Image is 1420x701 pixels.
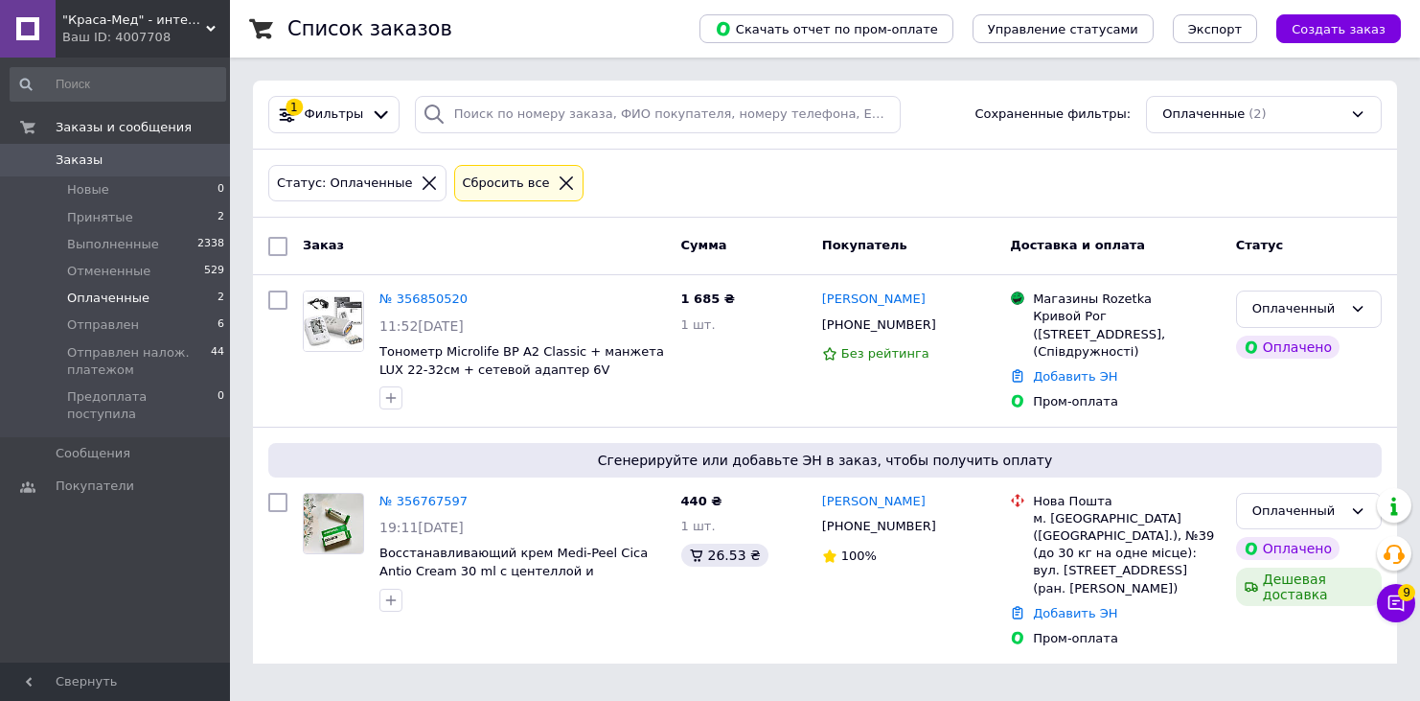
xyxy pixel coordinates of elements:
div: Дешевая доставка [1236,568,1382,606]
a: № 356767597 [379,494,468,508]
span: 100% [841,549,877,563]
div: м. [GEOGRAPHIC_DATA] ([GEOGRAPHIC_DATA].), №39 (до 30 кг на одне місце): вул. [STREET_ADDRESS] (р... [1033,510,1221,597]
img: Фото товару [304,292,363,351]
button: Управление статусами [973,14,1154,43]
span: 6 [218,316,224,334]
div: Оплаченный [1252,502,1342,522]
div: [PHONE_NUMBER] [818,514,940,539]
span: "Краса-Мед" - интернет-магазин товаров для ухода за красотой и здоровьем. [62,12,206,29]
span: 0 [218,181,224,199]
span: Заказы и сообщения [56,119,192,136]
span: 2 [218,290,224,307]
span: Создать заказ [1292,22,1386,36]
a: Фото товару [303,493,364,554]
span: Выполненные [67,236,159,253]
span: Оплаченные [67,290,149,307]
span: Сумма [681,238,727,252]
input: Поиск по номеру заказа, ФИО покупателя, номеру телефона, Email, номеру накладной [415,96,902,133]
button: Чат с покупателем9 [1377,584,1415,622]
span: 1 шт. [681,317,716,332]
span: Покупатель [822,238,907,252]
div: Пром-оплата [1033,630,1221,647]
a: [PERSON_NAME] [822,493,926,511]
span: Отправлен налож. платежом [67,344,211,379]
a: Тонометр Microlife BP A2 Classic + манжета LUX 22-32см + сетевой адаптер 6V автоматический гарант... [379,344,664,394]
div: Ваш ID: 4007708 [62,29,230,46]
div: Кривой Рог ([STREET_ADDRESS], (Співдружності) [1033,308,1221,361]
span: 440 ₴ [681,494,722,508]
a: Добавить ЭН [1033,369,1117,384]
span: 2 [218,209,224,226]
a: Восстанавливающий крем Medi-Peel Cica Antio Cream 30 ml с центеллой и пептидами [379,546,648,596]
span: 0 [218,388,224,423]
a: Создать заказ [1257,21,1401,35]
a: Добавить ЭН [1033,606,1117,620]
span: 9 [1398,581,1415,598]
span: 11:52[DATE] [379,318,464,334]
div: [PHONE_NUMBER] [818,313,940,338]
a: № 356850520 [379,292,468,306]
span: Предоплата поступила [67,388,218,423]
span: Покупатели [56,478,134,495]
span: Отправлен [67,316,139,334]
button: Создать заказ [1276,14,1401,43]
span: 529 [204,263,224,280]
span: Оплаченные [1162,105,1245,124]
span: Скачать отчет по пром-оплате [715,20,938,37]
span: Сообщения [56,445,130,462]
div: Оплаченный [1252,299,1342,319]
span: Заказ [303,238,344,252]
a: Фото товару [303,291,364,352]
h1: Список заказов [287,17,452,40]
div: Оплачено [1236,336,1340,359]
span: Доставка и оплата [1010,238,1145,252]
div: Нова Пошта [1033,493,1221,510]
a: [PERSON_NAME] [822,291,926,309]
span: 1 шт. [681,519,716,533]
span: Статус [1236,238,1284,252]
span: 2338 [197,236,224,253]
div: Оплачено [1236,537,1340,560]
span: Управление статусами [988,22,1138,36]
span: 19:11[DATE] [379,520,464,535]
button: Скачать отчет по пром-оплате [699,14,953,43]
span: 1 685 ₴ [681,292,735,306]
span: Сгенерируйте или добавьте ЭН в заказ, чтобы получить оплату [276,451,1374,470]
span: Без рейтинга [841,346,929,361]
span: Принятые [67,209,133,226]
div: 1 [286,99,303,116]
div: Статус: Оплаченные [273,174,417,194]
img: Фото товару [304,494,363,553]
span: Сохраненные фильтры: [974,105,1131,124]
div: 26.53 ₴ [681,544,768,567]
div: Магазины Rozetka [1033,291,1221,308]
span: Заказы [56,152,103,169]
span: Отмененные [67,263,150,280]
span: 44 [211,344,224,379]
span: Экспорт [1188,22,1242,36]
span: Новые [67,181,109,199]
div: Пром-оплата [1033,393,1221,410]
div: Сбросить все [459,174,554,194]
input: Поиск [10,67,226,102]
button: Экспорт [1173,14,1257,43]
span: (2) [1248,106,1266,121]
span: Фильтры [305,105,364,124]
